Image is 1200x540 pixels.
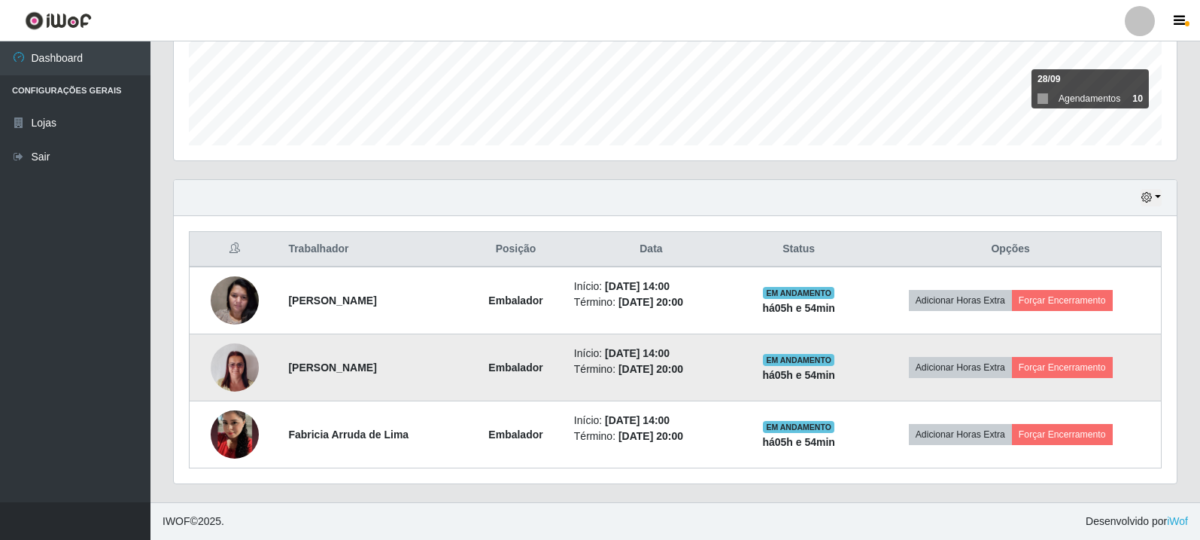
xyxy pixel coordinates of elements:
[763,287,834,299] span: EM ANDAMENTO
[1012,424,1113,445] button: Forçar Encerramento
[1086,514,1188,529] span: Desenvolvido por
[574,413,728,429] li: Início:
[288,294,376,307] strong: [PERSON_NAME]
[565,232,737,267] th: Data
[279,232,466,267] th: Trabalhador
[737,232,860,267] th: Status
[488,429,542,441] strong: Embalador
[211,336,259,400] img: 1704290796442.jpeg
[605,414,670,426] time: [DATE] 14:00
[211,268,259,332] img: 1682608462576.jpeg
[466,232,565,267] th: Posição
[574,362,728,377] li: Término:
[909,357,1012,378] button: Adicionar Horas Extra
[909,424,1012,445] button: Adicionar Horas Extra
[860,232,1161,267] th: Opções
[618,363,683,375] time: [DATE] 20:00
[488,362,542,374] strong: Embalador
[488,294,542,307] strong: Embalador
[909,290,1012,311] button: Adicionar Horas Extra
[1012,357,1113,378] button: Forçar Encerramento
[605,347,670,359] time: [DATE] 14:00
[574,346,728,362] li: Início:
[574,294,728,310] li: Término:
[25,11,92,30] img: CoreUI Logo
[574,429,728,444] li: Término:
[762,302,835,314] strong: há 05 h e 54 min
[605,280,670,292] time: [DATE] 14:00
[211,392,259,477] img: 1734129237626.jpeg
[163,514,224,529] span: © 2025 .
[762,369,835,381] strong: há 05 h e 54 min
[574,279,728,294] li: Início:
[288,362,376,374] strong: [PERSON_NAME]
[1012,290,1113,311] button: Forçar Encerramento
[618,296,683,308] time: [DATE] 20:00
[1167,515,1188,527] a: iWof
[163,515,190,527] span: IWOF
[762,436,835,448] strong: há 05 h e 54 min
[763,354,834,366] span: EM ANDAMENTO
[288,429,409,441] strong: Fabricia Arruda de Lima
[763,421,834,433] span: EM ANDAMENTO
[618,430,683,442] time: [DATE] 20:00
